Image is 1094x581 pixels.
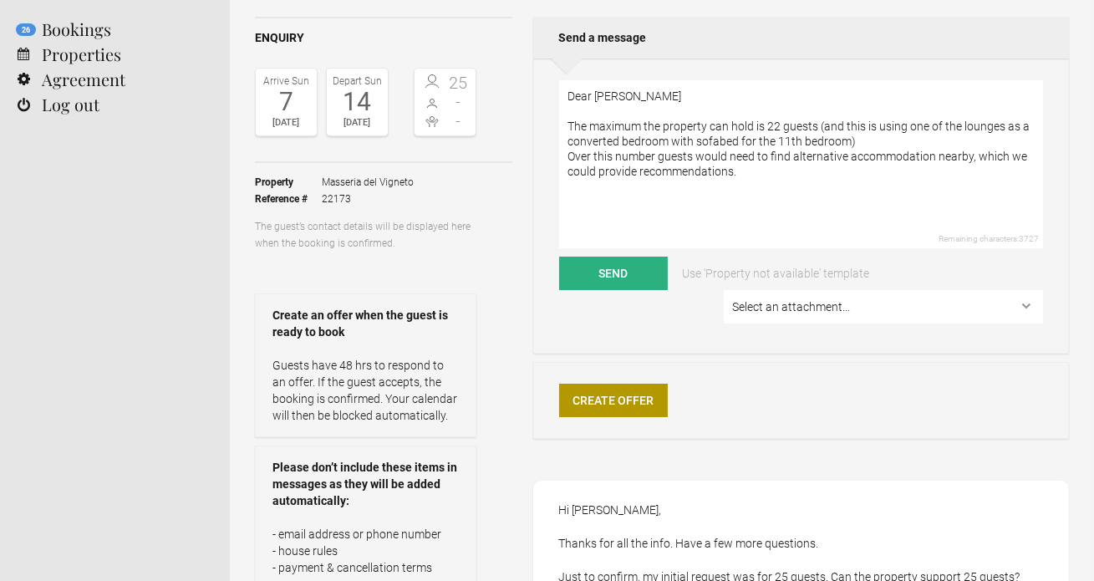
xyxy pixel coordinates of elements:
[322,174,414,191] span: Masseria del Vigneto
[255,174,322,191] strong: Property
[272,357,459,424] p: Guests have 48 hrs to respond to an offer. If the guest accepts, the booking is confirmed. Your c...
[559,257,668,290] button: Send
[445,113,472,130] span: -
[255,218,476,252] p: The guest’s contact details will be displayed here when the booking is confirmed.
[260,115,313,131] div: [DATE]
[255,29,512,47] h2: Enquiry
[559,384,668,417] a: Create Offer
[331,73,384,89] div: Depart Sun
[445,74,472,91] span: 25
[331,115,384,131] div: [DATE]
[260,73,313,89] div: Arrive Sun
[260,89,313,115] div: 7
[533,17,1069,59] h2: Send a message
[331,89,384,115] div: 14
[322,191,414,207] span: 22173
[272,526,459,576] p: - email address or phone number - house rules - payment & cancellation terms
[16,23,36,36] flynt-notification-badge: 26
[255,191,322,207] strong: Reference #
[272,307,459,340] strong: Create an offer when the guest is ready to book
[670,257,881,290] a: Use 'Property not available' template
[445,94,472,110] span: -
[272,459,459,509] strong: Please don’t include these items in messages as they will be added automatically:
